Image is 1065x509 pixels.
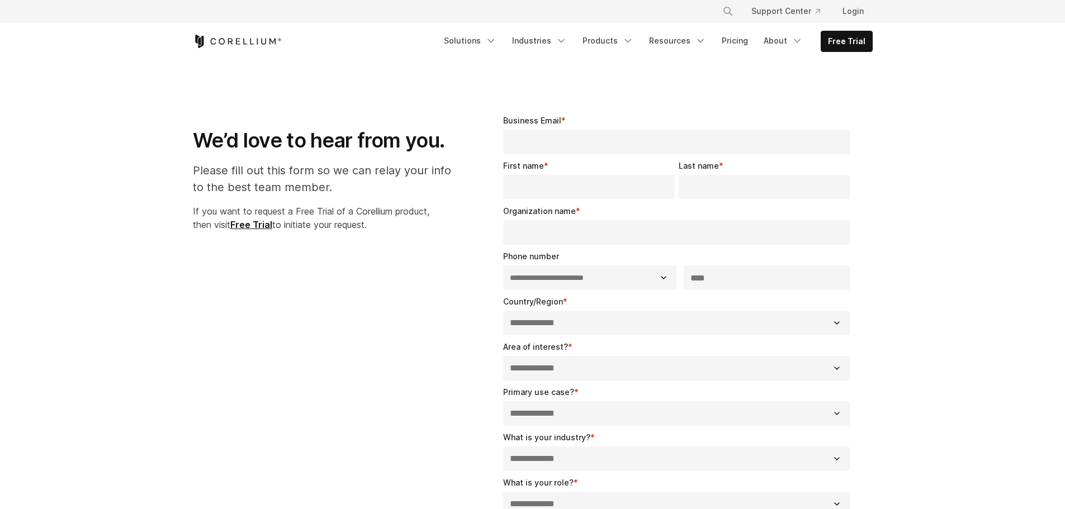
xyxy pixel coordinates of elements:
div: Navigation Menu [437,31,873,52]
a: Free Trial [821,31,872,51]
span: What is your role? [503,478,574,487]
button: Search [718,1,738,21]
span: Phone number [503,251,559,261]
span: Last name [679,161,719,170]
a: Solutions [437,31,503,51]
a: Login [834,1,873,21]
a: Corellium Home [193,35,282,48]
a: Pricing [715,31,755,51]
a: Products [576,31,640,51]
p: Please fill out this form so we can relay your info to the best team member. [193,162,463,196]
span: Business Email [503,116,561,125]
h1: We’d love to hear from you. [193,128,463,153]
p: If you want to request a Free Trial of a Corellium product, then visit to initiate your request. [193,204,463,231]
a: Industries [505,31,574,51]
span: What is your industry? [503,432,590,442]
span: First name [503,161,544,170]
div: Navigation Menu [709,1,873,21]
a: Resources [642,31,713,51]
a: Support Center [742,1,829,21]
span: Primary use case? [503,387,574,397]
span: Organization name [503,206,576,216]
span: Country/Region [503,297,563,306]
a: Free Trial [230,219,272,230]
a: About [757,31,810,51]
span: Area of interest? [503,342,568,351]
